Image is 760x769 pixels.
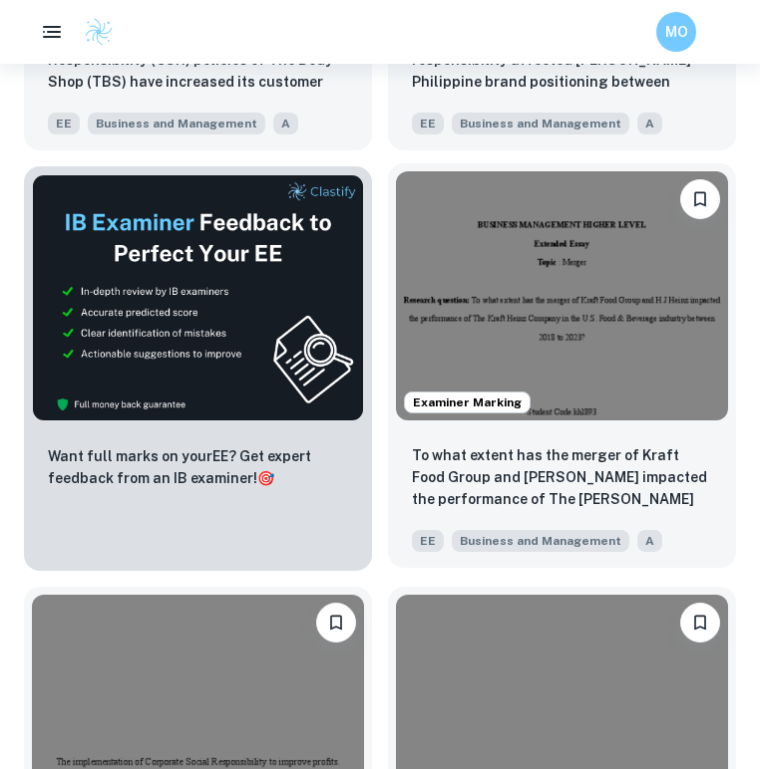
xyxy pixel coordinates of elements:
p: Want full marks on your EE ? Get expert feedback from an IB examiner! [48,445,348,489]
a: Examiner MarkingBookmarkTo what extent has the merger of Kraft Food Group and H.J Heinz impacted ... [388,166,736,571]
span: Examiner Marking [405,393,530,411]
span: A [273,113,298,134]
button: MO [656,12,696,52]
span: Business and Management [452,113,629,134]
p: To what extent has the merger of Kraft Food Group and H.J Heinz impacted the performance of The K... [412,444,712,512]
span: EE [48,113,80,134]
img: Thumbnail [32,174,364,421]
span: A [637,113,662,134]
span: EE [412,113,444,134]
a: Clastify logo [72,17,114,47]
a: ThumbnailWant full marks on yourEE? Get expert feedback from an IB examiner! [24,166,372,571]
h6: MO [665,21,688,43]
img: Business and Management EE example thumbnail: To what extent has the merger of Kraft F [396,171,728,420]
img: Clastify logo [84,17,114,47]
span: Business and Management [452,530,629,552]
button: Bookmark [680,603,720,642]
span: A [637,530,662,552]
span: 🎯 [257,470,274,486]
button: Bookmark [680,179,720,219]
span: Business and Management [88,113,265,134]
button: Bookmark [316,603,356,642]
span: EE [412,530,444,552]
